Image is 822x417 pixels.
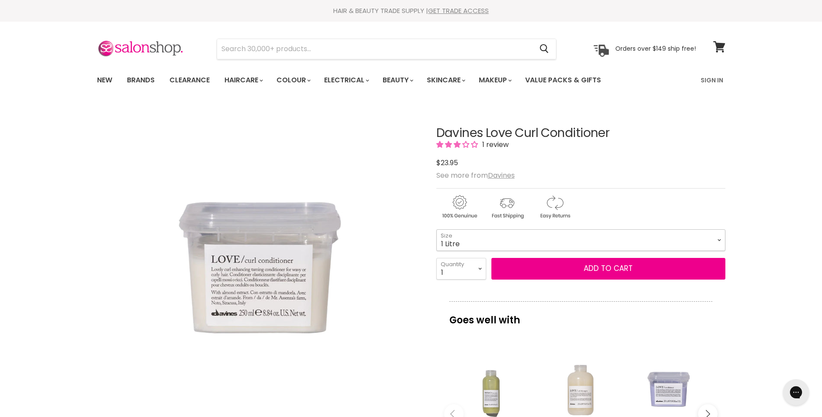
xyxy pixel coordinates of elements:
[488,170,515,180] a: Davines
[436,258,486,280] select: Quantity
[449,301,712,330] p: Goes well with
[519,71,608,89] a: Value Packs & Gifts
[217,39,556,59] form: Product
[695,71,728,89] a: Sign In
[270,71,316,89] a: Colour
[376,71,419,89] a: Beauty
[436,140,480,150] span: 3.00 stars
[491,258,725,280] button: Add to cart
[91,71,119,89] a: New
[86,68,736,93] nav: Main
[86,7,736,15] div: HAIR & BEAUTY TRADE SUPPLY |
[584,263,633,274] span: Add to cart
[779,376,813,408] iframe: Gorgias live chat messenger
[436,158,458,168] span: $23.95
[120,71,161,89] a: Brands
[436,194,482,220] img: genuine.gif
[480,140,509,150] span: 1 review
[436,170,515,180] span: See more from
[436,127,725,140] h1: Davines Love Curl Conditioner
[428,6,489,15] a: GET TRADE ACCESS
[420,71,471,89] a: Skincare
[484,194,530,220] img: shipping.gif
[532,194,578,220] img: returns.gif
[533,39,556,59] button: Search
[318,71,374,89] a: Electrical
[218,71,268,89] a: Haircare
[163,71,216,89] a: Clearance
[217,39,533,59] input: Search
[91,68,652,93] ul: Main menu
[615,45,696,52] p: Orders over $149 ship free!
[472,71,517,89] a: Makeup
